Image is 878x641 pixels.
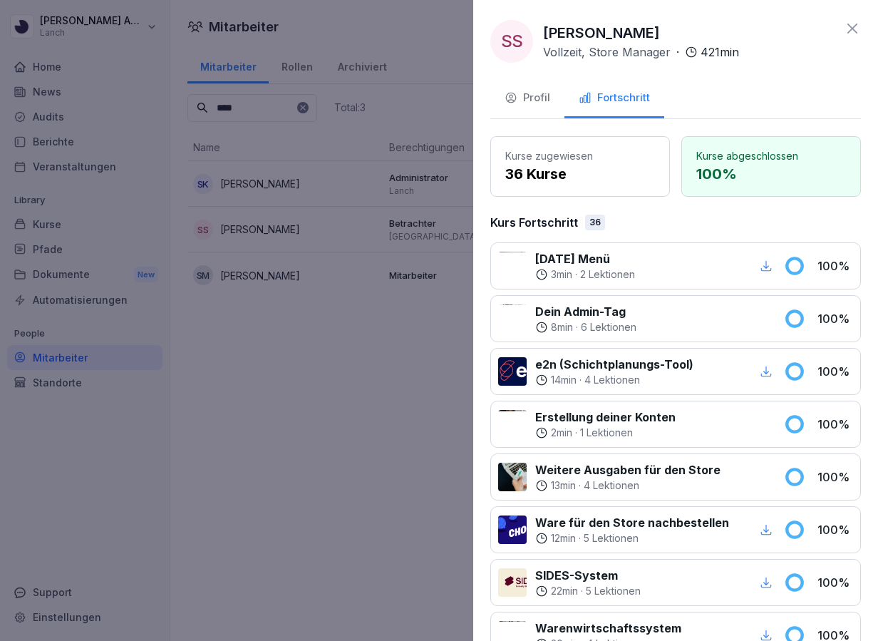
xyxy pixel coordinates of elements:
p: 100 % [817,416,853,433]
p: 13 min [551,478,576,493]
p: 2 min [551,426,572,440]
p: 100 % [817,574,853,591]
p: 3 min [551,267,572,282]
button: Fortschritt [564,80,664,118]
p: 100 % [817,521,853,538]
p: 36 Kurse [505,163,655,185]
div: · [535,531,729,545]
p: 14 min [551,373,577,387]
p: Kurse zugewiesen [505,148,655,163]
p: Kurs Fortschritt [490,214,578,231]
p: [DATE] Menü [535,250,635,267]
div: Profil [505,90,550,106]
div: · [535,426,676,440]
p: 421 min [701,43,739,61]
button: Profil [490,80,564,118]
p: 5 Lektionen [586,584,641,598]
div: 36 [585,215,605,230]
div: Fortschritt [579,90,650,106]
p: Dein Admin-Tag [535,303,636,320]
p: 5 Lektionen [584,531,639,545]
div: · [535,320,636,334]
p: Erstellung deiner Konten [535,409,676,426]
div: · [535,478,721,493]
p: Weitere Ausgaben für den Store [535,461,721,478]
p: 100 % [817,363,853,380]
div: SS [490,20,533,63]
p: Kurse abgeschlossen [696,148,846,163]
p: e2n (Schichtplanungs-Tool) [535,356,693,373]
p: 6 Lektionen [581,320,636,334]
p: Ware für den Store nachbestellen [535,514,729,531]
p: 22 min [551,584,578,598]
p: 100 % [817,468,853,486]
p: 4 Lektionen [584,373,640,387]
div: · [535,584,641,598]
div: · [543,43,739,61]
p: 100 % [817,257,853,275]
div: · [535,373,693,387]
p: 4 Lektionen [584,478,639,493]
p: 1 Lektionen [580,426,633,440]
p: Vollzeit, Store Manager [543,43,671,61]
p: 100 % [696,163,846,185]
p: [PERSON_NAME] [543,22,660,43]
div: · [535,267,635,282]
p: Warenwirtschaftssystem [535,620,681,637]
p: 8 min [551,320,573,334]
p: 12 min [551,531,576,545]
p: SIDES-System [535,567,641,584]
p: 2 Lektionen [580,267,635,282]
p: 100 % [817,310,853,327]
